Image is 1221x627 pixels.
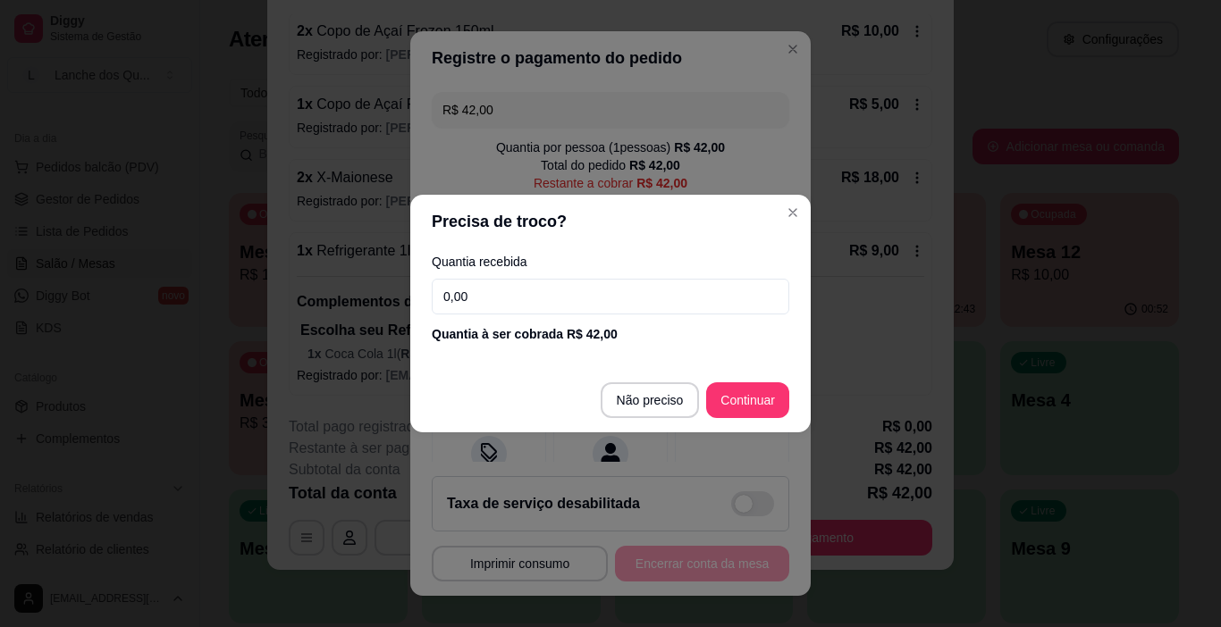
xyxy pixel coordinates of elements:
button: Não preciso [601,382,700,418]
button: Continuar [706,382,789,418]
div: Quantia à ser cobrada R$ 42,00 [432,325,789,343]
button: Close [779,198,807,227]
label: Quantia recebida [432,255,789,268]
header: Precisa de troco? [410,195,811,248]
